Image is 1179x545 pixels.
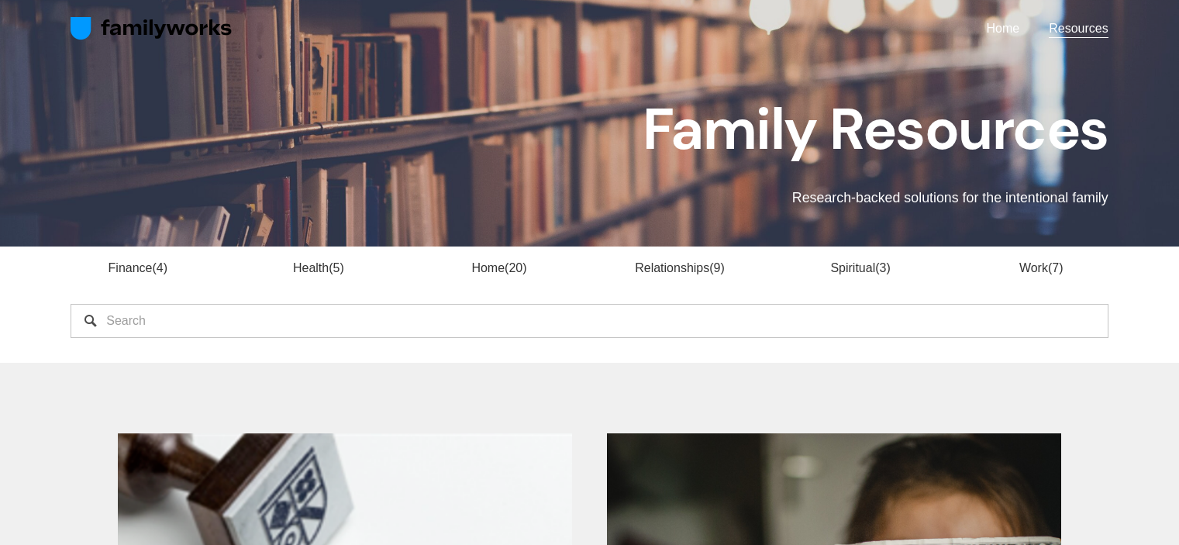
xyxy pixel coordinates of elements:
a: Home [987,19,1020,40]
a: Finance4 [109,261,167,274]
h1: Family Resources [330,97,1108,162]
input: Search [71,304,1108,338]
a: Resources [1049,19,1108,40]
span: 5 [329,261,344,274]
span: 4 [152,261,167,274]
span: 7 [1048,261,1064,274]
a: Health5 [293,261,344,274]
a: Work7 [1019,261,1064,274]
a: Relationships9 [635,261,725,274]
a: Spiritual3 [830,261,890,274]
span: 3 [875,261,891,274]
span: 9 [709,261,725,274]
a: Home20 [471,261,526,274]
p: Research-backed solutions for the intentional family [330,188,1108,209]
span: 20 [505,261,526,274]
img: FamilyWorks [71,16,233,41]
